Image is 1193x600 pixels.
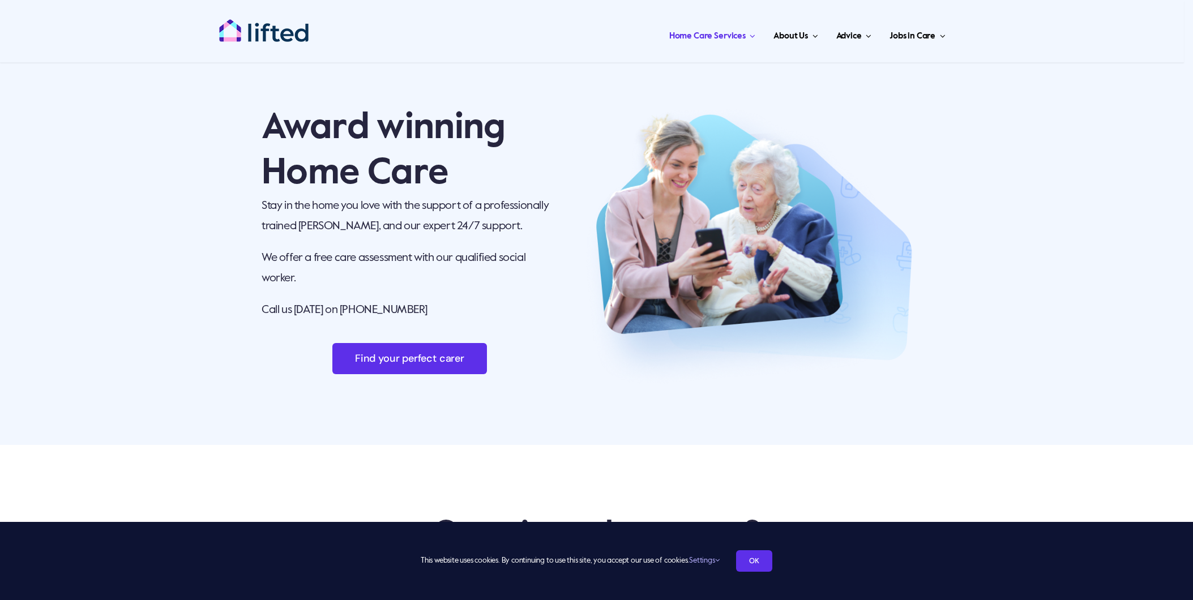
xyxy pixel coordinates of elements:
[262,300,558,320] p: Call us [DATE] on [PHONE_NUMBER]
[689,557,719,564] a: Settings
[219,19,309,30] a: lifted-logo
[355,353,464,365] span: Find your perfect carer
[833,17,875,51] a: Advice
[886,17,949,51] a: Jobs in Care
[836,27,862,45] span: Advice
[332,343,487,374] a: Find your perfect carer
[262,200,549,232] span: Stay in the home you love with the support of a professionally trained [PERSON_NAME], and our exp...
[421,552,719,570] span: This website uses cookies. By continuing to use this site, you accept our use of cookies.
[262,248,558,289] p: We offer a free care assessment with our qualified social worker.
[262,105,558,196] p: Award winning Home Care
[572,85,931,405] img: Graphic
[666,17,759,51] a: Home Care Services
[773,27,808,45] span: About Us
[890,27,935,45] span: Jobs in Care
[736,550,772,572] a: OK
[345,17,949,51] nav: Main Menu
[669,27,746,45] span: Home Care Services
[770,17,821,51] a: About Us
[223,520,970,592] h2: Questions about care?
